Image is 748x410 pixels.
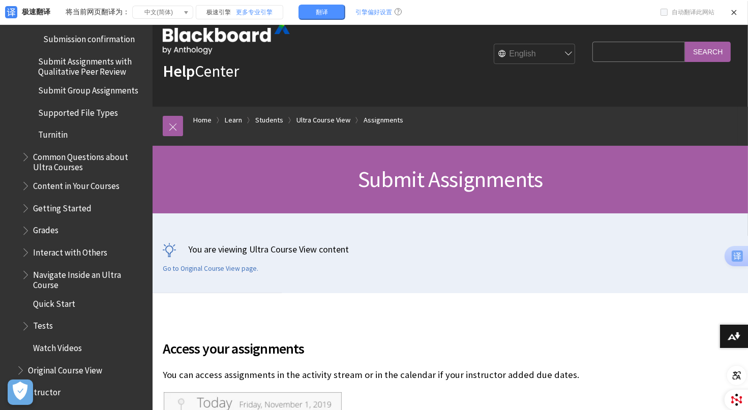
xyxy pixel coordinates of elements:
[163,264,258,273] a: Go to Original Course View page.
[28,362,102,375] span: Original Course View
[163,25,290,54] img: Blackboard by Anthology
[296,114,350,127] a: Ultra Course View
[33,244,107,258] span: Interact with Others
[255,114,283,127] a: Students
[33,177,119,191] span: Content in Your Courses
[225,114,242,127] a: Learn
[163,368,587,382] p: You can access assignments in the activity stream or in the calendar if your instructor added due...
[38,127,68,140] span: Turnitin
[33,318,53,331] span: Tests
[163,61,239,81] a: HelpCenter
[38,82,138,96] span: Submit Group Assignments
[33,148,145,172] span: Common Questions about Ultra Courses
[43,30,135,44] span: Submission confirmation
[33,295,75,309] span: Quick Start
[685,42,731,61] input: Search
[163,61,195,81] strong: Help
[8,380,33,405] button: Open Preferences
[33,266,145,290] span: Navigate Inside an Ultra Course
[33,222,58,236] span: Grades
[38,53,145,77] span: Submit Assignments with Qualitative Peer Review
[358,165,543,193] span: Submit Assignments
[364,114,403,127] a: Assignments
[23,384,61,398] span: Instructor
[494,44,576,65] select: Site Language Selector
[163,338,587,359] span: Access your assignments
[38,104,118,118] span: Supported File Types
[193,114,212,127] a: Home
[33,200,92,213] span: Getting Started
[33,339,82,353] span: Watch Videos
[163,243,738,256] p: You are viewing Ultra Course View content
